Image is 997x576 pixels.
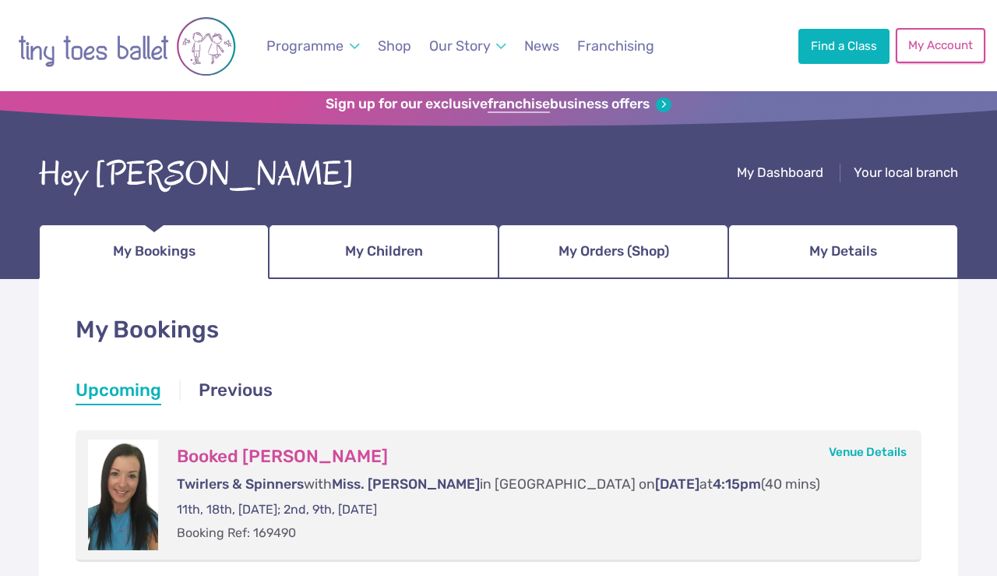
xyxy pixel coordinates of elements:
[728,224,958,279] a: My Details
[854,164,958,180] span: Your local branch
[39,224,269,279] a: My Bookings
[177,525,890,542] p: Booking Ref: 169490
[854,164,958,184] a: Your local branch
[177,475,890,494] p: with in [GEOGRAPHIC_DATA] on at (40 mins)
[39,150,354,199] div: Hey [PERSON_NAME]
[332,476,480,492] span: Miss. [PERSON_NAME]
[378,37,411,54] span: Shop
[269,224,498,279] a: My Children
[488,96,550,113] strong: franchise
[345,238,423,265] span: My Children
[570,29,661,64] a: Franchising
[429,37,491,54] span: Our Story
[577,37,654,54] span: Franchising
[259,29,367,64] a: Programme
[829,445,907,459] a: Venue Details
[422,29,514,64] a: Our Story
[266,37,343,54] span: Programme
[713,476,761,492] span: 4:15pm
[517,29,566,64] a: News
[76,313,921,347] h1: My Bookings
[498,224,728,279] a: My Orders (Shop)
[177,476,304,492] span: Twirlers & Spinners
[524,37,559,54] span: News
[558,238,669,265] span: My Orders (Shop)
[737,164,823,180] span: My Dashboard
[896,28,985,62] a: My Account
[113,238,196,265] span: My Bookings
[655,476,699,492] span: [DATE]
[18,9,236,83] img: tiny toes ballet
[737,164,823,184] a: My Dashboard
[177,446,890,468] h3: Booked [PERSON_NAME]
[798,29,889,63] a: Find a Class
[199,378,273,406] a: Previous
[809,238,877,265] span: My Details
[326,96,671,113] a: Sign up for our exclusivefranchisebusiness offers
[371,29,418,64] a: Shop
[177,501,890,518] p: 11th, 18th, [DATE]; 2nd, 9th, [DATE]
